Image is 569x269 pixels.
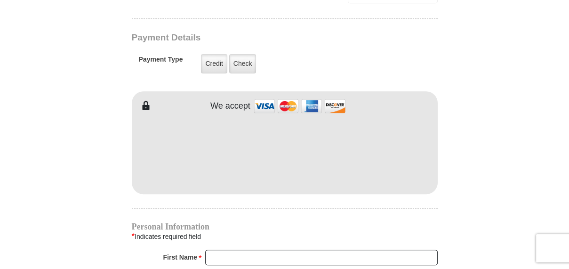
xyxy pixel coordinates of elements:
h5: Payment Type [139,55,183,68]
h3: Payment Details [132,32,372,43]
strong: First Name [163,251,197,264]
div: Indicates required field [132,230,438,243]
h4: We accept [210,101,250,111]
label: Credit [201,54,227,73]
label: Check [229,54,256,73]
img: credit cards accepted [253,96,347,116]
h4: Personal Information [132,223,438,230]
